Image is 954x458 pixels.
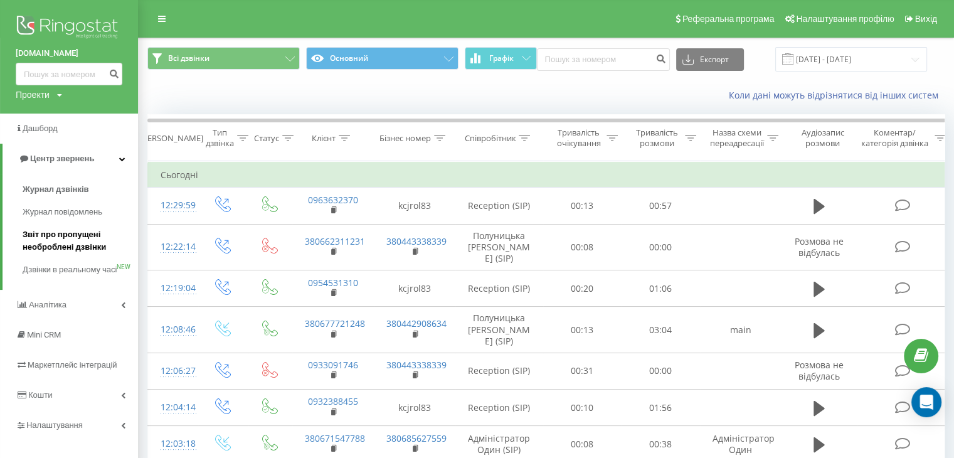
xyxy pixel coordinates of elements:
a: Коли дані можуть відрізнятися вiд інших систем [729,89,945,101]
td: 00:31 [543,353,622,389]
a: 380677721248 [305,317,365,329]
div: 12:03:18 [161,432,186,456]
div: 12:29:59 [161,193,186,218]
a: 380442908634 [386,317,447,329]
div: Статус [254,133,279,144]
a: Журнал дзвінків [23,178,138,201]
div: Співробітник [464,133,516,144]
span: Журнал повідомлень [23,206,102,218]
td: kcjrol83 [374,270,455,307]
span: Аналiтика [29,300,66,309]
input: Пошук за номером [537,48,670,71]
td: Reception (SIP) [455,188,543,224]
td: 00:57 [622,188,700,224]
td: Полуницька [PERSON_NAME] (SIP) [455,307,543,353]
div: [PERSON_NAME] [140,133,203,144]
span: Дашборд [23,124,58,133]
button: Графік [465,47,537,70]
a: 380671547788 [305,432,365,444]
a: 0932388455 [308,395,358,407]
td: 00:08 [543,224,622,270]
div: 12:08:46 [161,317,186,342]
td: 00:10 [543,390,622,426]
a: 380443338339 [386,235,447,247]
td: Полуницька [PERSON_NAME] (SIP) [455,224,543,270]
a: Звіт про пропущені необроблені дзвінки [23,223,138,258]
td: 00:13 [543,188,622,224]
td: 00:00 [622,224,700,270]
td: Reception (SIP) [455,390,543,426]
a: Журнал повідомлень [23,201,138,223]
td: main [700,307,782,353]
a: 380443338339 [386,359,447,371]
div: Тип дзвінка [206,127,234,149]
td: 00:00 [622,353,700,389]
div: Назва схеми переадресації [710,127,764,149]
td: Сьогодні [148,162,951,188]
div: Аудіозапис розмови [792,127,853,149]
td: kcjrol83 [374,188,455,224]
span: Кошти [28,390,52,400]
span: Розмова не відбулась [795,359,844,382]
span: Дзвінки в реальному часі [23,264,117,276]
a: Центр звернень [3,144,138,174]
a: 0954531310 [308,277,358,289]
span: Всі дзвінки [168,53,209,63]
div: Тривалість очікування [554,127,603,149]
div: 12:19:04 [161,276,186,301]
td: 01:56 [622,390,700,426]
td: 00:13 [543,307,622,353]
span: Графік [489,54,514,63]
button: Всі дзвінки [147,47,300,70]
td: 01:06 [622,270,700,307]
a: 380685627559 [386,432,447,444]
span: Вихід [915,14,937,24]
div: Бізнес номер [379,133,431,144]
a: 0933091746 [308,359,358,371]
span: Журнал дзвінків [23,183,89,196]
div: Проекти [16,88,50,101]
span: Реферальна програма [682,14,775,24]
div: 12:04:14 [161,395,186,420]
div: Open Intercom Messenger [911,387,941,417]
span: Налаштування [26,420,83,430]
span: Налаштування профілю [796,14,894,24]
div: Тривалість розмови [632,127,682,149]
a: 0963632370 [308,194,358,206]
td: Reception (SIP) [455,353,543,389]
span: Маркетплейс інтеграцій [28,360,117,370]
span: Звіт про пропущені необроблені дзвінки [23,228,132,253]
span: Розмова не відбулась [795,235,844,258]
td: kcjrol83 [374,390,455,426]
span: Mini CRM [27,330,61,339]
td: Reception (SIP) [455,270,543,307]
td: 00:20 [543,270,622,307]
button: Основний [306,47,458,70]
a: Дзвінки в реальному часіNEW [23,258,138,281]
input: Пошук за номером [16,63,122,85]
a: [DOMAIN_NAME] [16,47,122,60]
div: Коментар/категорія дзвінка [858,127,931,149]
span: Центр звернень [30,154,94,163]
img: Ringostat logo [16,13,122,44]
div: 12:22:14 [161,235,186,259]
button: Експорт [676,48,744,71]
div: 12:06:27 [161,359,186,383]
div: Клієнт [312,133,336,144]
a: 380662311231 [305,235,365,247]
td: 03:04 [622,307,700,353]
